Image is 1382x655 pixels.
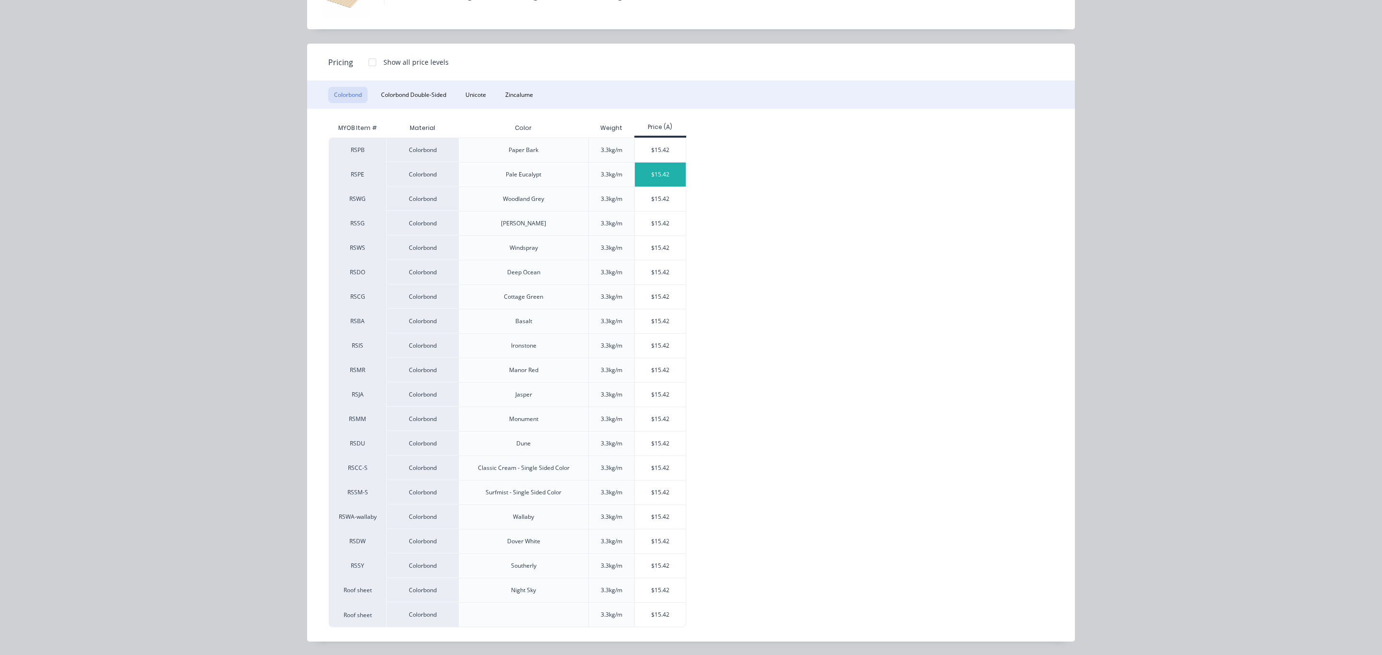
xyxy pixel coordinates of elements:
div: 3.3kg/m [601,268,622,277]
div: Monument [509,415,538,423]
div: 3.3kg/m [601,366,622,374]
div: RSBA [329,309,386,333]
div: RSPB [329,138,386,162]
div: Southerly [511,561,536,570]
div: Roof sheet [329,602,386,627]
div: Colorbond [386,431,458,456]
div: RSCG [329,284,386,309]
div: Dover White [507,537,540,546]
div: Colorbond [386,407,458,431]
div: Colorbond [386,553,458,578]
div: RSDO [329,260,386,284]
div: Color [507,116,539,140]
div: Colorbond [386,358,458,382]
div: 3.3kg/m [601,513,622,521]
div: $15.42 [635,554,686,578]
div: Colorbond [386,284,458,309]
div: 3.3kg/m [601,415,622,423]
div: RSWS [329,235,386,260]
div: 3.3kg/m [601,195,622,203]
div: Colorbond [386,235,458,260]
div: Cottage Green [504,292,543,301]
div: $15.42 [635,358,686,382]
div: $15.42 [635,456,686,480]
div: Roof sheet [329,578,386,602]
button: Unicote [460,87,492,103]
div: 3.3kg/m [601,170,622,179]
div: Colorbond [386,211,458,235]
div: Weight [593,116,630,140]
div: Surfmist - Single Sided Color [486,488,561,497]
div: Manor Red [509,366,538,374]
div: RSSM-S [329,480,386,504]
div: Colorbond [386,456,458,480]
div: 3.3kg/m [601,244,622,252]
div: $15.42 [635,529,686,553]
div: RSCC-S [329,456,386,480]
div: Jasper [515,390,532,399]
div: MYOB Item # [329,118,386,138]
div: RSJA [329,382,386,407]
div: $15.42 [635,309,686,333]
div: 3.3kg/m [601,439,622,448]
div: $15.42 [635,138,686,162]
div: $15.42 [635,383,686,407]
div: $15.42 [635,578,686,602]
div: RSDU [329,431,386,456]
div: 3.3kg/m [601,537,622,546]
div: RSIS [329,333,386,358]
div: $15.42 [635,187,686,211]
div: RSDW [329,529,386,553]
div: Wallaby [513,513,534,521]
div: Pale Eucalypt [506,170,541,179]
span: Pricing [328,57,353,68]
div: $15.42 [635,260,686,284]
div: 3.3kg/m [601,561,622,570]
div: 3.3kg/m [601,488,622,497]
div: 3.3kg/m [601,219,622,228]
div: 3.3kg/m [601,317,622,326]
div: $15.42 [635,285,686,309]
div: Deep Ocean [507,268,540,277]
div: Windspray [510,244,538,252]
div: [PERSON_NAME] [501,219,546,228]
div: Dune [516,439,531,448]
div: Woodland Grey [503,195,544,203]
div: 3.3kg/m [601,341,622,350]
div: Colorbond [386,578,458,602]
div: RSMM [329,407,386,431]
div: Colorbond [386,309,458,333]
div: Show all price levels [383,57,449,67]
div: Ironstone [511,341,536,350]
div: Colorbond [386,138,458,162]
div: 3.3kg/m [601,464,622,472]
div: $15.42 [635,334,686,358]
div: RSWA-wallaby [329,504,386,529]
div: Colorbond [386,504,458,529]
div: Colorbond [386,529,458,553]
div: Colorbond [386,260,458,284]
div: RSPE [329,162,386,187]
div: $15.42 [635,407,686,431]
div: Price (A) [634,123,687,131]
div: $15.42 [635,603,686,627]
div: 3.3kg/m [601,146,622,154]
div: $15.42 [635,211,686,235]
div: Night Sky [511,586,536,595]
div: Basalt [515,317,532,326]
div: Colorbond [386,480,458,504]
div: 3.3kg/m [601,610,622,619]
div: RSWG [329,187,386,211]
button: Colorbond Double-Sided [375,87,452,103]
div: 3.3kg/m [601,292,622,301]
div: Colorbond [386,162,458,187]
div: $15.42 [635,505,686,529]
div: RSSG [329,211,386,235]
div: $15.42 [635,236,686,260]
div: RSMR [329,358,386,382]
div: 3.3kg/m [601,586,622,595]
div: 3.3kg/m [601,390,622,399]
div: Colorbond [386,333,458,358]
div: $15.42 [635,432,686,456]
button: Colorbond [328,87,368,103]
